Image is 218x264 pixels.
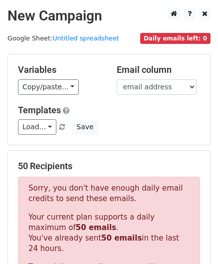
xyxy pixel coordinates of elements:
span: Daily emails left: 0 [140,33,211,44]
a: Copy/paste... [18,79,79,95]
a: Load... [18,119,56,135]
h5: 50 Recipients [18,161,200,172]
a: Untitled spreadsheet [52,34,119,42]
p: Your current plan supports a daily maximum of . You've already sent in the last 24 hours. [28,212,190,254]
h2: New Campaign [7,7,211,24]
iframe: Chat Widget [168,216,218,264]
strong: 50 emails [76,223,116,232]
strong: 50 emails [101,234,142,243]
small: Google Sheet: [7,34,119,42]
p: Sorry, you don't have enough daily email credits to send these emails. [28,183,190,204]
a: Templates [18,105,61,115]
button: Save [72,119,98,135]
a: Daily emails left: 0 [140,34,211,42]
h5: Variables [18,64,102,75]
h5: Email column [117,64,201,75]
